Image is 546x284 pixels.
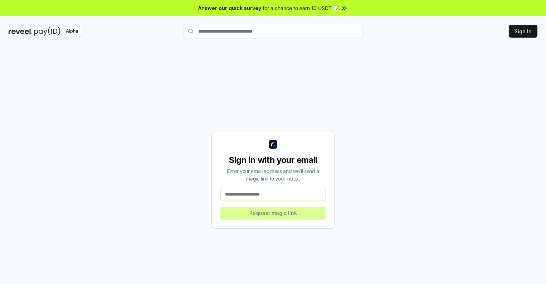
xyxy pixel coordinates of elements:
[269,140,277,149] img: logo_small
[263,4,339,12] span: for a chance to earn 10 USDT 📝
[62,27,82,36] div: Alpha
[220,154,326,166] div: Sign in with your email
[509,25,537,38] button: Sign In
[9,27,33,36] img: reveel_dark
[220,167,326,182] div: Enter your email address and we’ll send a magic link to your inbox.
[198,4,261,12] span: Answer our quick survey
[34,27,60,36] img: pay_id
